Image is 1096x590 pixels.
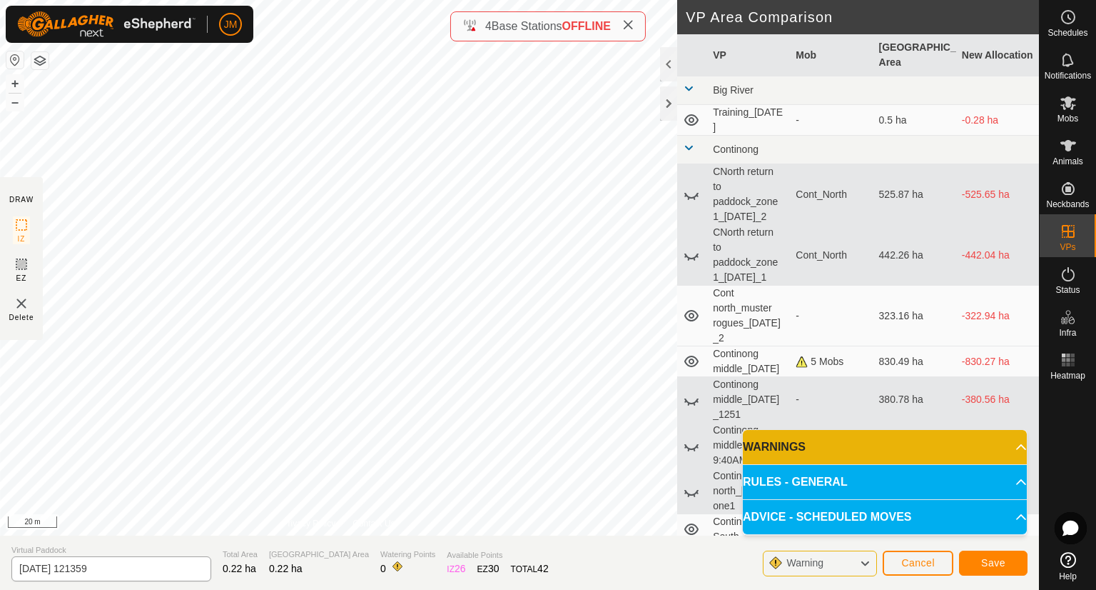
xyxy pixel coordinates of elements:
span: 0.22 ha [269,563,303,574]
span: Total Area [223,549,258,561]
th: New Allocation [956,34,1039,76]
td: -469.15 ha [956,423,1039,469]
span: Big River [713,84,753,96]
div: - [796,309,867,324]
span: 26 [455,563,466,574]
td: -830.27 ha [956,346,1039,377]
span: 0.22 ha [223,563,256,574]
td: Continong South_[DATE] [707,514,790,545]
span: Infra [1059,329,1076,337]
a: Privacy Policy [283,517,336,530]
span: JM [224,17,238,32]
td: Training_[DATE] [707,105,790,136]
span: Delete [9,312,34,323]
span: Status [1055,286,1080,294]
button: Map Layers [31,52,49,69]
h2: VP Area Comparison [686,9,1039,26]
div: Cont_North [796,248,867,263]
span: [GEOGRAPHIC_DATA] Area [269,549,369,561]
span: EZ [16,273,27,284]
span: VPs [1060,243,1075,251]
span: Watering Points [380,549,435,561]
span: Neckbands [1046,200,1089,209]
a: Contact Us [352,517,395,530]
span: Virtual Paddock [11,544,211,556]
td: 830.49 ha [873,346,956,377]
td: 525.87 ha [873,164,956,225]
img: VP [13,295,30,312]
button: – [6,94,24,111]
div: DRAW [9,194,34,205]
span: Continong [713,144,758,155]
div: - [796,113,867,128]
div: Cont_North [796,187,867,202]
span: Available Points [447,549,548,561]
span: 4 [485,20,492,32]
div: TOTAL [511,561,549,576]
img: Gallagher Logo [17,11,196,37]
span: Schedules [1047,29,1087,37]
p-accordion-header: RULES - GENERAL [743,465,1027,499]
td: Continong middle_[DATE] [707,346,790,377]
span: Base Stations [492,20,562,32]
td: Cont north_muster rogues_[DATE]_2 [707,286,790,346]
div: 5 Mobs [796,354,867,369]
span: Heatmap [1050,371,1085,380]
span: Animals [1052,157,1083,166]
span: WARNINGS [743,439,806,456]
button: + [6,75,24,92]
span: OFFLINE [562,20,611,32]
button: Reset Map [6,51,24,69]
span: Help [1059,572,1077,581]
td: Continong north_[DATE]_zone1 [707,469,790,514]
th: VP [707,34,790,76]
span: IZ [18,234,26,244]
td: 0.5 ha [873,105,956,136]
td: CNorth return to paddock_zone 1_[DATE]_2 [707,164,790,225]
button: Cancel [883,551,953,576]
span: Cancel [901,557,935,569]
span: ADVICE - SCHEDULED MOVES [743,509,911,526]
td: Continong middle[DATE]_9:40AM [707,423,790,469]
span: 42 [537,563,549,574]
span: 30 [488,563,499,574]
span: Save [981,557,1005,569]
a: Help [1040,546,1096,586]
td: Continong middle_[DATE]_1251 [707,377,790,423]
td: 323.16 ha [873,286,956,346]
span: RULES - GENERAL [743,474,848,491]
td: -322.94 ha [956,286,1039,346]
td: 469.37 ha [873,423,956,469]
td: -380.56 ha [956,377,1039,423]
td: CNorth return to paddock_zone 1_[DATE]_1 [707,225,790,286]
td: -525.65 ha [956,164,1039,225]
button: Save [959,551,1027,576]
span: 0 [380,563,386,574]
td: -0.28 ha [956,105,1039,136]
th: Mob [790,34,873,76]
p-accordion-header: ADVICE - SCHEDULED MOVES [743,500,1027,534]
td: 442.26 ha [873,225,956,286]
span: Notifications [1045,71,1091,80]
td: -442.04 ha [956,225,1039,286]
td: 380.78 ha [873,377,956,423]
div: EZ [477,561,499,576]
div: IZ [447,561,465,576]
span: Warning [786,557,823,569]
th: [GEOGRAPHIC_DATA] Area [873,34,956,76]
span: Mobs [1057,114,1078,123]
p-accordion-header: WARNINGS [743,430,1027,464]
div: - [796,392,867,407]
